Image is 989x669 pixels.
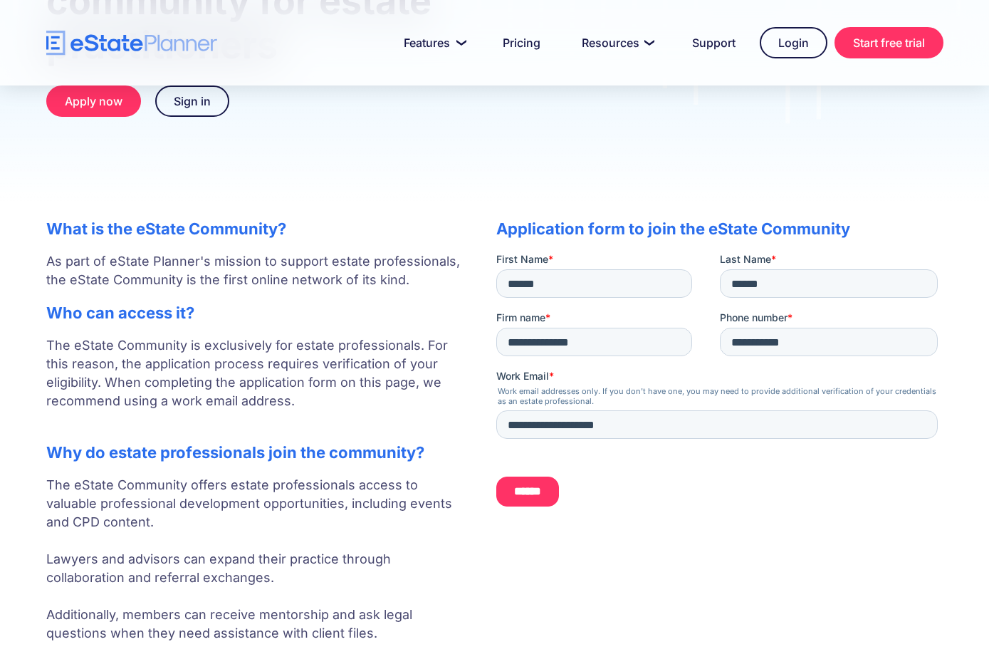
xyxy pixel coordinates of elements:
a: Sign in [155,85,229,117]
a: Apply now [46,85,141,117]
a: Features [387,28,478,57]
a: Support [675,28,753,57]
a: Login [760,27,827,58]
p: The eState Community offers estate professionals access to valuable professional development oppo... [46,476,468,643]
h2: Application form to join the eState Community [496,219,943,238]
h2: What is the eState Community? [46,219,468,238]
a: Pricing [486,28,558,57]
h2: Who can access it? [46,304,468,322]
p: The eState Community is exclusively for estate professionals. For this reason, the application pr... [46,336,468,429]
h2: Why do estate professionals join the community? [46,443,468,462]
a: home [46,31,217,56]
a: Start free trial [834,27,943,58]
a: Resources [565,28,668,57]
iframe: Form 0 [496,252,943,519]
p: As part of eState Planner's mission to support estate professionals, the eState Community is the ... [46,252,468,289]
